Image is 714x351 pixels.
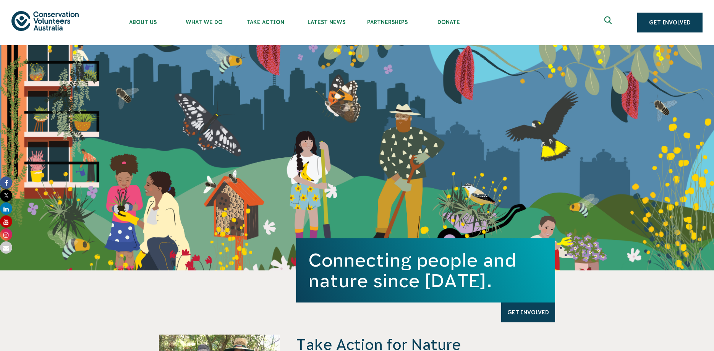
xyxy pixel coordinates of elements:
[296,19,357,25] span: Latest News
[418,19,479,25] span: Donate
[11,11,79,31] img: logo.svg
[112,19,173,25] span: About Us
[501,302,555,322] a: Get Involved
[173,19,235,25] span: What We Do
[637,13,703,32] a: Get Involved
[235,19,296,25] span: Take Action
[357,19,418,25] span: Partnerships
[604,16,614,29] span: Expand search box
[308,250,543,291] h1: Connecting people and nature since [DATE].
[600,13,618,32] button: Expand search box Close search box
